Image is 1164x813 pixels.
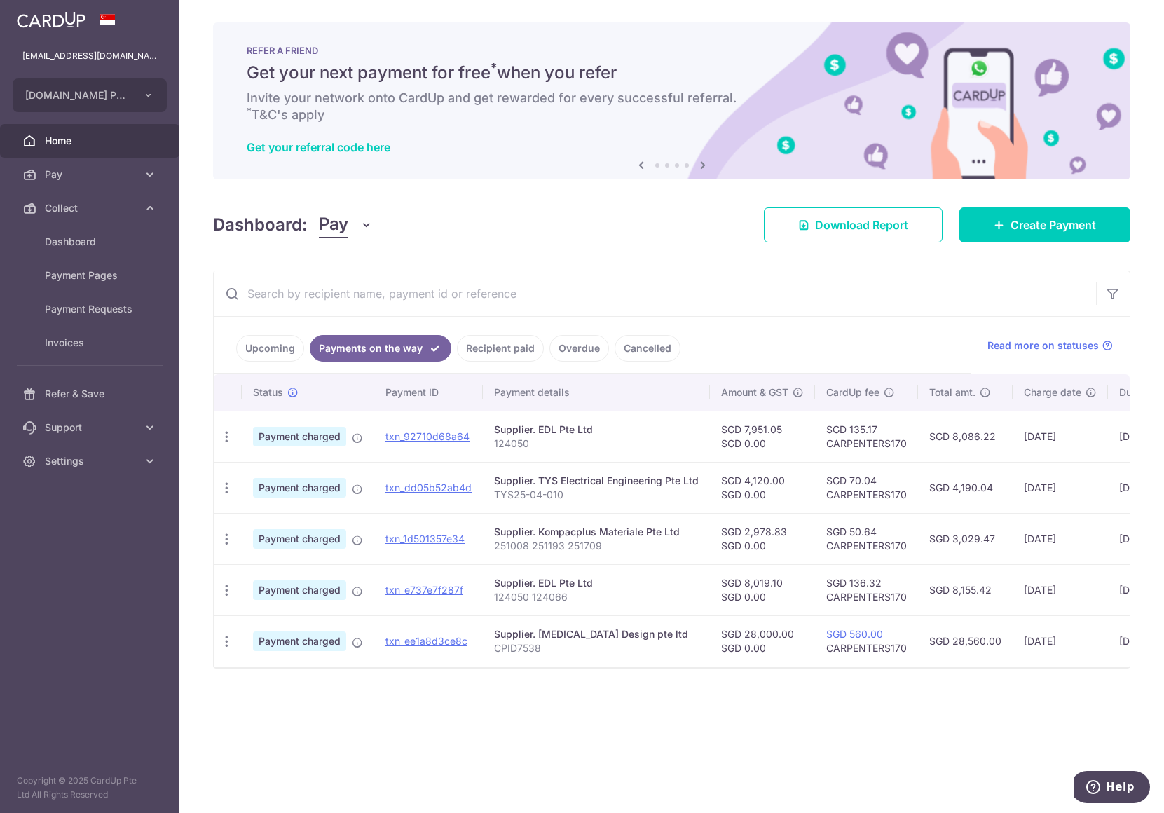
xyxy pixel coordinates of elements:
a: Payments on the way [310,335,451,362]
td: SGD 4,190.04 [918,462,1013,513]
td: SGD 135.17 CARPENTERS170 [815,411,918,462]
span: Status [253,385,283,399]
a: Cancelled [615,335,680,362]
span: Support [45,421,137,435]
button: [DOMAIN_NAME] PTE. LTD. [13,78,167,112]
span: Payment charged [253,478,346,498]
a: txn_ee1a8d3ce8c [385,635,467,647]
a: Create Payment [959,207,1130,242]
p: CPID7538 [494,641,699,655]
input: Search by recipient name, payment id or reference [214,271,1096,316]
span: Amount & GST [721,385,788,399]
span: Settings [45,454,137,468]
button: Pay [319,212,373,238]
span: Read more on statuses [987,339,1099,353]
td: SGD 28,560.00 [918,615,1013,667]
th: Payment details [483,374,710,411]
span: Charge date [1024,385,1081,399]
td: [DATE] [1013,564,1108,615]
div: Supplier. EDL Pte Ltd [494,423,699,437]
th: Payment ID [374,374,483,411]
span: Payment charged [253,529,346,549]
p: TYS25-04-010 [494,488,699,502]
div: Supplier. EDL Pte Ltd [494,576,699,590]
span: Payment Requests [45,302,137,316]
span: Dashboard [45,235,137,249]
span: Payment charged [253,631,346,651]
a: txn_e737e7f287f [385,584,463,596]
td: SGD 2,978.83 SGD 0.00 [710,513,815,564]
p: 251008 251193 251709 [494,539,699,553]
h4: Dashboard: [213,212,308,238]
td: SGD 136.32 CARPENTERS170 [815,564,918,615]
td: SGD 7,951.05 SGD 0.00 [710,411,815,462]
span: Payment charged [253,427,346,446]
a: txn_1d501357e34 [385,533,465,545]
h6: Invite your network onto CardUp and get rewarded for every successful referral. T&C's apply [247,90,1097,123]
span: Download Report [815,217,908,233]
td: CARPENTERS170 [815,615,918,667]
span: CardUp fee [826,385,879,399]
span: Due date [1119,385,1161,399]
td: SGD 8,155.42 [918,564,1013,615]
div: Supplier. TYS Electrical Engineering Pte Ltd [494,474,699,488]
img: RAF banner [213,22,1130,179]
p: 124050 [494,437,699,451]
td: SGD 70.04 CARPENTERS170 [815,462,918,513]
span: Total amt. [929,385,975,399]
span: Invoices [45,336,137,350]
a: Overdue [549,335,609,362]
img: CardUp [17,11,85,28]
a: Get your referral code here [247,140,390,154]
td: SGD 8,086.22 [918,411,1013,462]
span: Payment charged [253,580,346,600]
p: 124050 124066 [494,590,699,604]
iframe: Opens a widget where you can find more information [1074,771,1150,806]
td: SGD 8,019.10 SGD 0.00 [710,564,815,615]
span: [DOMAIN_NAME] PTE. LTD. [25,88,129,102]
a: txn_dd05b52ab4d [385,481,472,493]
span: Refer & Save [45,387,137,401]
span: Payment Pages [45,268,137,282]
td: [DATE] [1013,411,1108,462]
a: SGD 560.00 [826,628,883,640]
td: SGD 28,000.00 SGD 0.00 [710,615,815,667]
td: SGD 50.64 CARPENTERS170 [815,513,918,564]
td: [DATE] [1013,615,1108,667]
td: [DATE] [1013,513,1108,564]
div: Supplier. [MEDICAL_DATA] Design pte ltd [494,627,699,641]
td: SGD 4,120.00 SGD 0.00 [710,462,815,513]
td: SGD 3,029.47 [918,513,1013,564]
span: Create Payment [1011,217,1096,233]
p: [EMAIL_ADDRESS][DOMAIN_NAME] [22,49,157,63]
span: Pay [319,212,348,238]
span: Collect [45,201,137,215]
a: Read more on statuses [987,339,1113,353]
a: Recipient paid [457,335,544,362]
span: Home [45,134,137,148]
span: Pay [45,168,137,182]
p: REFER A FRIEND [247,45,1097,56]
a: txn_92710d68a64 [385,430,470,442]
td: [DATE] [1013,462,1108,513]
div: Supplier. Kompacplus Materiale Pte Ltd [494,525,699,539]
a: Upcoming [236,335,304,362]
a: Download Report [764,207,943,242]
h5: Get your next payment for free when you refer [247,62,1097,84]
